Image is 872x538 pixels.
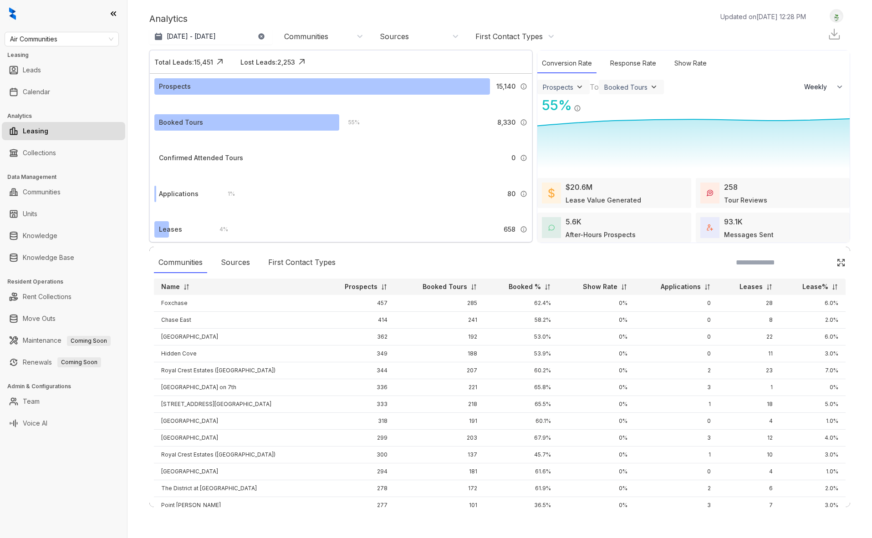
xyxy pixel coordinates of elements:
span: 658 [504,224,515,234]
li: Leasing [2,122,125,140]
img: LeaseValue [548,188,555,198]
img: sorting [381,284,388,290]
td: 336 [321,379,395,396]
td: 1 [718,379,780,396]
img: sorting [183,284,190,290]
img: Download [827,27,841,41]
img: sorting [621,284,627,290]
div: Applications [159,189,199,199]
li: Leads [2,61,125,79]
td: 3 [635,430,719,447]
div: Sources [380,31,409,41]
div: Lease Value Generated [566,195,641,205]
td: 28 [718,295,780,312]
td: 0% [780,379,846,396]
div: 55 % [339,117,360,127]
td: [GEOGRAPHIC_DATA] on 7th [154,379,321,396]
h3: Analytics [7,112,127,120]
p: [DATE] - [DATE] [167,32,216,41]
td: 0% [558,430,635,447]
a: Knowledge [23,227,57,245]
td: 61.9% [484,480,558,497]
td: 5.0% [780,396,846,413]
td: 0 [635,312,719,329]
td: 0% [558,379,635,396]
td: 4 [718,413,780,430]
td: 0% [558,396,635,413]
span: 15,140 [496,81,515,91]
img: SearchIcon [817,259,825,266]
h3: Data Management [7,173,127,181]
td: 207 [395,362,484,379]
td: [STREET_ADDRESS][GEOGRAPHIC_DATA] [154,396,321,413]
img: sorting [704,284,711,290]
img: AfterHoursConversations [548,224,555,231]
div: $20.6M [566,182,592,193]
td: 277 [321,497,395,514]
img: sorting [470,284,477,290]
li: Renewals [2,353,125,371]
h3: Leasing [7,51,127,59]
td: 60.2% [484,362,558,379]
span: Weekly [804,82,832,91]
li: Move Outs [2,310,125,328]
td: 0% [558,480,635,497]
li: Knowledge [2,227,125,245]
p: Leases [739,282,763,291]
a: Leads [23,61,41,79]
td: 362 [321,329,395,345]
td: 318 [321,413,395,430]
td: 294 [321,463,395,480]
td: 181 [395,463,484,480]
div: 258 [724,182,738,193]
h3: Resident Operations [7,278,127,286]
td: 53.9% [484,345,558,362]
p: Prospects [345,282,377,291]
img: Click Icon [581,96,595,110]
span: Coming Soon [67,336,111,346]
td: 2 [635,480,719,497]
span: 8,330 [497,117,515,127]
td: Foxchase [154,295,321,312]
td: 6.0% [780,295,846,312]
td: 58.2% [484,312,558,329]
img: sorting [831,284,838,290]
div: Booked Tours [604,83,648,91]
div: Total Leads: 15,451 [154,57,213,67]
div: Leases [159,224,182,234]
img: Info [520,226,527,233]
td: 192 [395,329,484,345]
td: 299 [321,430,395,447]
a: Move Outs [23,310,56,328]
td: 1.0% [780,413,846,430]
img: UserAvatar [830,11,843,21]
td: 2.0% [780,480,846,497]
span: Air Communities [10,32,113,46]
td: 65.8% [484,379,558,396]
td: 3.0% [780,345,846,362]
a: Calendar [23,83,50,101]
p: Show Rate [583,282,617,291]
td: 12 [718,430,780,447]
button: Weekly [799,79,850,95]
td: 349 [321,345,395,362]
td: 0 [635,463,719,480]
td: 221 [395,379,484,396]
td: Point [PERSON_NAME] [154,497,321,514]
td: 1 [635,396,719,413]
td: 62.4% [484,295,558,312]
a: RenewalsComing Soon [23,353,101,371]
img: ViewFilterArrow [575,82,584,91]
td: [GEOGRAPHIC_DATA] [154,413,321,430]
li: Communities [2,183,125,201]
td: 4 [718,463,780,480]
img: ViewFilterArrow [649,82,658,91]
p: Applications [661,282,701,291]
img: Info [520,154,527,162]
td: Royal Crest Estates ([GEOGRAPHIC_DATA]) [154,447,321,463]
div: Communities [284,31,328,41]
td: 7.0% [780,362,846,379]
div: 5.6K [566,216,581,227]
td: [GEOGRAPHIC_DATA] [154,463,321,480]
td: 218 [395,396,484,413]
